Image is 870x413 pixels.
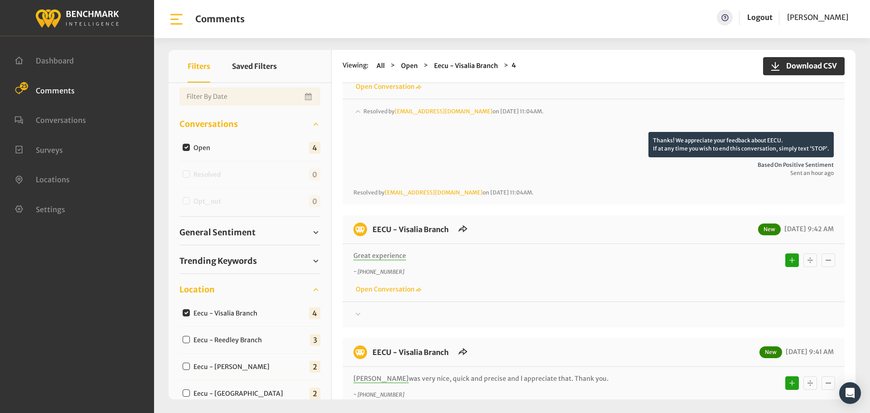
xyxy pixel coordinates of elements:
a: Comments 25 [14,85,75,94]
a: Locations [14,174,70,183]
a: EECU - Visalia Branch [372,348,449,357]
i: ~ [PHONE_NUMBER] [353,391,404,398]
span: 25 [20,82,28,90]
img: benchmark [353,223,367,236]
span: 4 [309,142,320,154]
input: Open [183,144,190,151]
a: Conversations [14,115,86,124]
a: Conversations [179,117,320,131]
span: [PERSON_NAME] [787,13,848,22]
p: Thanks! We appreciate your feedback about EECU. If at any time you wish to end this conversation,... [648,132,834,157]
span: Sent an hour ago [353,169,834,177]
a: Open Conversation [353,285,421,293]
h6: EECU - Visalia Branch [367,223,454,236]
h1: Comments [195,14,245,24]
button: Eecu - Visalia Branch [431,61,501,71]
a: Open Conversation [353,83,421,91]
img: bar [169,11,184,27]
button: Download CSV [763,57,845,75]
span: [DATE] 9:42 AM [782,225,834,233]
a: General Sentiment [179,226,320,239]
span: Great experience [353,252,406,260]
span: 3 [310,334,320,346]
span: Conversations [179,118,238,130]
a: EECU - Visalia Branch [372,225,449,234]
a: Logout [747,10,773,25]
label: Resolved [190,170,228,180]
span: Surveys [36,145,63,154]
div: Basic example [783,251,837,269]
label: Eecu - Visalia Branch [190,309,265,318]
a: Location [179,283,320,296]
i: ~ [PHONE_NUMBER] [353,268,404,275]
h6: EECU - Visalia Branch [367,345,454,359]
span: Settings [36,204,65,214]
span: 2 [309,388,320,399]
a: Surveys [14,145,63,154]
button: Open [398,61,420,71]
a: Trending Keywords [179,254,320,268]
button: Saved Filters [232,50,277,83]
span: Based on positive sentiment [353,161,834,169]
input: Eecu - [PERSON_NAME] [183,363,190,370]
span: 4 [309,307,320,319]
a: [PERSON_NAME] [787,10,848,25]
span: Locations [36,175,70,184]
span: Conversations [36,116,86,125]
input: Date range input field [179,87,320,106]
span: Resolved by on [DATE] 11:04AM. [353,189,534,196]
a: [EMAIL_ADDRESS][DOMAIN_NAME] [395,108,493,115]
span: 0 [309,169,320,180]
input: Eecu - Visalia Branch [183,309,190,316]
a: Settings [14,204,65,213]
span: Download CSV [781,60,837,71]
button: Open Calendar [303,87,315,106]
div: Basic example [783,374,837,392]
span: 2 [309,361,320,373]
img: benchmark [353,345,367,359]
span: Dashboard [36,56,74,65]
label: Eecu - Reedley Branch [190,335,269,345]
strong: 4 [512,61,516,69]
span: Trending Keywords [179,255,257,267]
span: General Sentiment [179,226,256,238]
div: Resolved by[EMAIL_ADDRESS][DOMAIN_NAME]on [DATE] 11:04AM. [353,107,834,132]
span: Location [179,283,215,296]
span: New [759,346,782,358]
img: benchmark [35,7,119,29]
p: was very nice, quick and precise and l appreciate that. Thank you. [353,374,714,384]
input: Eecu - [GEOGRAPHIC_DATA] [183,389,190,397]
label: Eecu - [PERSON_NAME] [190,362,277,372]
input: Eecu - Reedley Branch [183,336,190,343]
button: Filters [188,50,210,83]
span: New [758,224,781,235]
a: Dashboard [14,55,74,64]
button: All [374,61,387,71]
div: Open Intercom Messenger [839,382,861,404]
a: [EMAIL_ADDRESS][DOMAIN_NAME] [385,189,483,196]
label: Eecu - [GEOGRAPHIC_DATA] [190,389,290,398]
label: Opt_out [190,197,228,206]
span: 0 [309,195,320,207]
a: Logout [747,13,773,22]
span: Comments [36,86,75,95]
label: Open [190,143,217,153]
span: [PERSON_NAME] [353,374,409,383]
span: [DATE] 9:41 AM [783,348,834,356]
span: Resolved by on [DATE] 11:04AM. [363,108,544,115]
span: Viewing: [343,61,368,71]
